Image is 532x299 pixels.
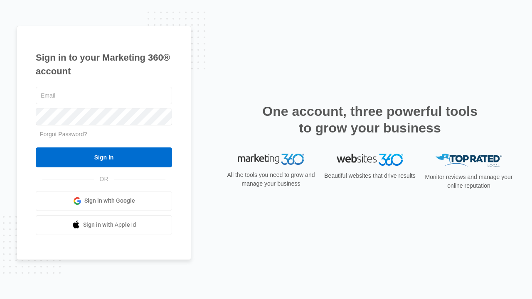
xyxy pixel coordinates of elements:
[36,51,172,78] h1: Sign in to your Marketing 360® account
[436,154,502,167] img: Top Rated Local
[238,154,304,165] img: Marketing 360
[36,215,172,235] a: Sign in with Apple Id
[83,221,136,229] span: Sign in with Apple Id
[94,175,114,184] span: OR
[422,173,515,190] p: Monitor reviews and manage your online reputation
[260,103,480,136] h2: One account, three powerful tools to grow your business
[36,87,172,104] input: Email
[84,196,135,205] span: Sign in with Google
[36,191,172,211] a: Sign in with Google
[323,172,416,180] p: Beautiful websites that drive results
[36,147,172,167] input: Sign In
[337,154,403,166] img: Websites 360
[40,131,87,137] a: Forgot Password?
[224,171,318,188] p: All the tools you need to grow and manage your business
